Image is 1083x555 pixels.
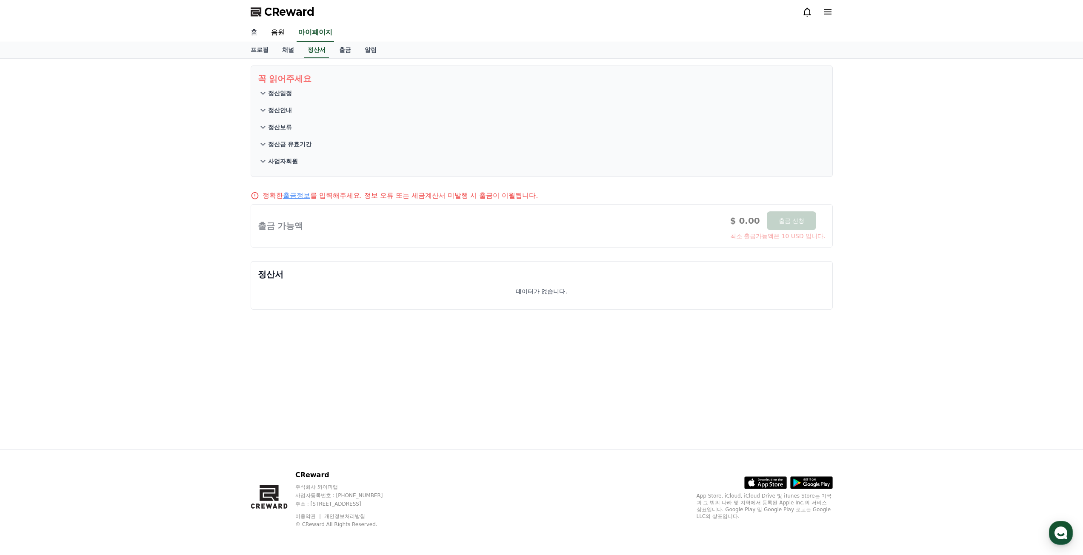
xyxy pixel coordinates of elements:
[295,492,399,499] p: 사업자등록번호 : [PHONE_NUMBER]
[27,282,32,289] span: 홈
[332,42,358,58] a: 출금
[295,521,399,528] p: © CReward All Rights Reserved.
[258,153,826,170] button: 사업자회원
[324,513,365,519] a: 개인정보처리방침
[268,89,292,97] p: 정산일정
[268,157,298,165] p: 사업자회원
[295,501,399,507] p: 주소 : [STREET_ADDRESS]
[244,24,264,42] a: 홈
[131,282,142,289] span: 설정
[268,140,312,148] p: 정산금 유효기간
[304,42,329,58] a: 정산서
[56,270,110,291] a: 대화
[258,102,826,119] button: 정산안내
[295,470,399,480] p: CReward
[358,42,383,58] a: 알림
[258,73,826,85] p: 꼭 읽어주세요
[251,5,314,19] a: CReward
[283,191,310,199] a: 출금정보
[697,492,833,520] p: App Store, iCloud, iCloud Drive 및 iTunes Store는 미국과 그 밖의 나라 및 지역에서 등록된 Apple Inc.의 서비스 상표입니다. Goo...
[3,270,56,291] a: 홈
[258,268,826,280] p: 정산서
[110,270,163,291] a: 설정
[258,119,826,136] button: 정산보류
[295,513,322,519] a: 이용약관
[264,24,291,42] a: 음원
[264,5,314,19] span: CReward
[258,136,826,153] button: 정산금 유효기간
[275,42,301,58] a: 채널
[78,283,88,290] span: 대화
[258,85,826,102] button: 정산일정
[295,484,399,490] p: 주식회사 와이피랩
[268,106,292,114] p: 정산안내
[268,123,292,131] p: 정산보류
[516,287,567,296] p: 데이터가 없습니다.
[297,24,334,42] a: 마이페이지
[263,191,538,201] p: 정확한 를 입력해주세요. 정보 오류 또는 세금계산서 미발행 시 출금이 이월됩니다.
[244,42,275,58] a: 프로필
